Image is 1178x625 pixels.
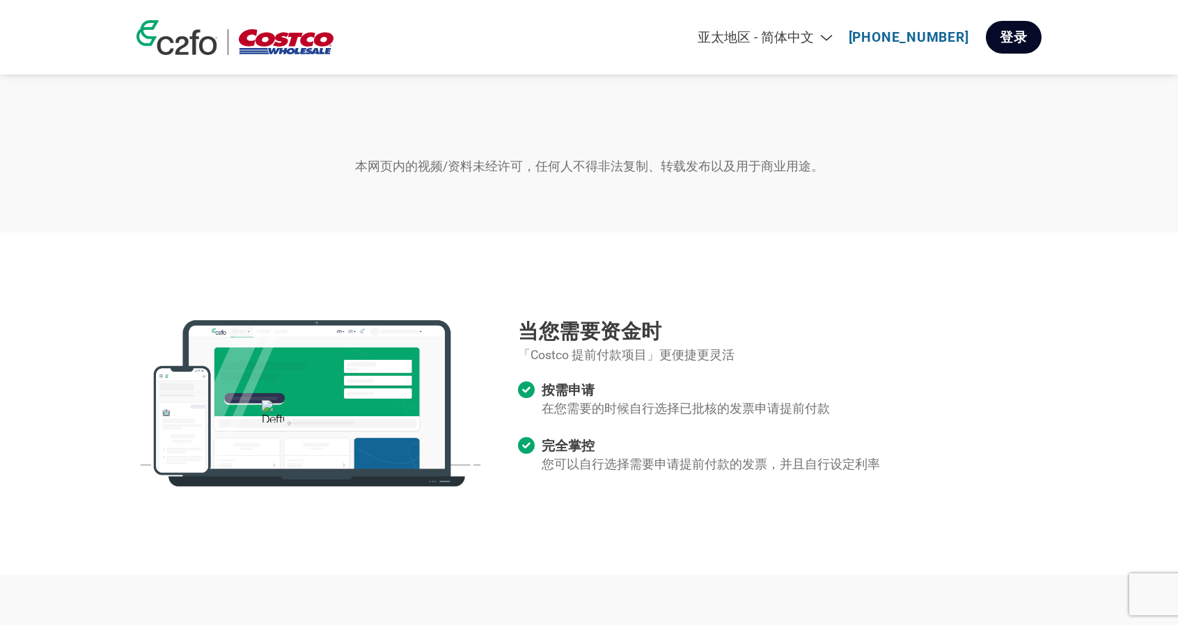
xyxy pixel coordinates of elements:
[849,29,969,45] a: [PHONE_NUMBER]
[355,157,824,175] p: 本网页内的视频/资料未经许可，任何人不得非法复制、转载发布以及用于商业用途。
[542,437,880,455] h4: 完全掌控
[136,299,485,508] img: c2fo
[542,399,830,418] p: 在您需要的时候自行选择已批核的发票申请提前付款
[542,381,830,399] h4: 按需申请
[986,21,1042,54] a: 登录
[542,455,880,473] p: 您可以自行选择需要申请提前付款的发票，并且自行设定利率
[136,20,217,55] img: c2fo logo
[518,346,1042,364] p: 「Costco 提前付款项目」更便捷更灵活
[239,29,333,55] img: Costco
[518,318,1042,346] h3: 当您需要资金时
